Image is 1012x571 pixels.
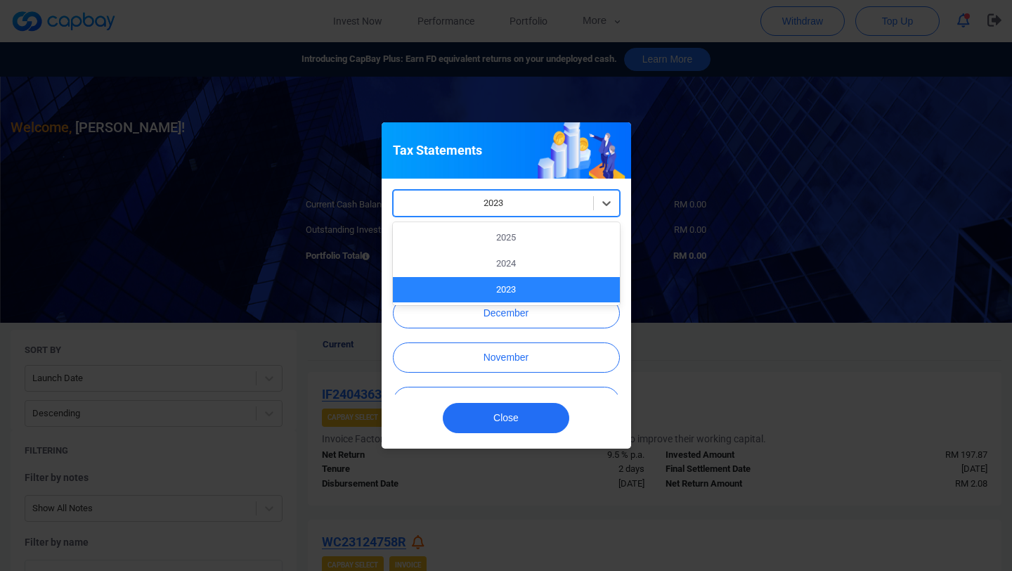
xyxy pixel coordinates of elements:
[443,403,569,433] button: Close
[393,251,620,277] div: 2024
[393,298,620,328] button: December
[393,225,620,251] div: 2025
[393,277,620,303] div: 2023
[393,342,620,373] button: November
[393,387,620,417] button: October
[393,142,482,159] h5: Tax Statements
